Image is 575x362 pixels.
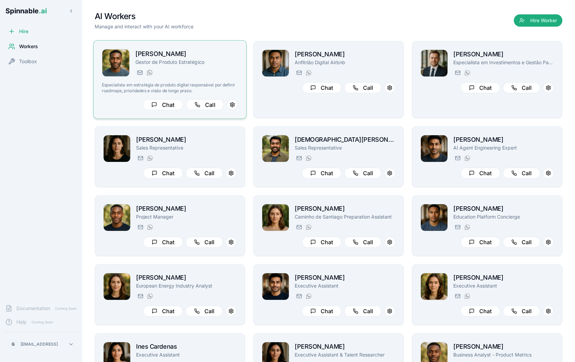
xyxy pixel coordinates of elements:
p: Especialista em Investimentos e Gestão Patrimonial [453,59,554,66]
button: Chat [143,168,183,179]
h2: [PERSON_NAME] [295,342,395,351]
button: WhatsApp [463,223,471,231]
button: Call [344,237,382,248]
button: Chat [460,168,500,179]
button: Chat [302,237,342,248]
a: Hire Worker [514,18,562,25]
button: Chat [302,168,342,179]
button: Chat [302,82,342,93]
button: Call [503,168,540,179]
span: G [12,342,15,347]
img: Daniela Anderson [104,273,130,300]
img: WhatsApp [465,293,470,299]
button: Call [186,237,223,248]
button: WhatsApp [304,223,312,231]
h2: [PERSON_NAME] [295,204,395,213]
p: Business Analyst - Product Metrics [453,351,554,358]
button: Call [503,306,540,317]
span: Toolbox [19,58,37,65]
img: WhatsApp [465,224,470,230]
img: Fiona Anderson [104,135,130,162]
button: Call [186,168,223,179]
img: Paul Santos [421,50,447,76]
button: Send email to michael.taufa@getspinnable.ai [453,223,462,231]
span: .ai [39,7,47,15]
h2: [PERSON_NAME] [453,342,554,351]
h2: [PERSON_NAME] [136,273,237,282]
h1: AI Workers [95,11,193,22]
span: Coming Soon [53,305,79,312]
button: Call [344,306,382,317]
p: AI Agent Engineering Expert [453,144,554,151]
button: Call [344,82,382,93]
img: WhatsApp [147,70,152,75]
img: WhatsApp [147,224,153,230]
img: Tariq Muller [262,273,289,300]
p: European Energy Industry Analyst [136,282,237,289]
h2: [PERSON_NAME] [295,50,395,59]
button: Chat [143,99,183,110]
h2: [PERSON_NAME] [295,273,395,282]
button: Hire Worker [514,14,562,27]
button: Send email to fiona.anderson@getspinnable.ai [136,154,144,162]
img: WhatsApp [306,155,311,161]
button: Call [186,306,223,317]
h2: [PERSON_NAME] [453,204,554,213]
p: Executive Assistant [453,282,554,289]
img: WhatsApp [306,293,311,299]
p: Education Platform Concierge [453,213,554,220]
p: Anfitrião Digital Airbnb [295,59,395,66]
button: Send email to leo.petersen@getspinnable.ai [135,68,144,76]
button: WhatsApp [304,69,312,77]
p: Executive Assistant [136,351,237,358]
button: WhatsApp [145,68,153,76]
img: Christian Rodriguez [262,135,289,162]
button: Send email to tariq.muller@getspinnable.ai [295,292,303,300]
span: Help [16,319,27,325]
img: Brian Robinson [104,204,130,231]
h2: [DEMOGRAPHIC_DATA][PERSON_NAME] [295,135,395,144]
span: Workers [19,43,38,50]
span: Hire [19,28,28,35]
button: Send email to christian.rodriguez@getspinnable.ai [295,154,303,162]
button: WhatsApp [146,292,154,300]
img: Daisy BorgesSmith [421,273,447,300]
h2: [PERSON_NAME] [453,273,554,282]
h2: [PERSON_NAME] [136,135,237,144]
button: Call [503,82,540,93]
button: WhatsApp [463,69,471,77]
img: João Vai [262,50,289,76]
button: Chat [460,82,500,93]
img: WhatsApp [306,70,311,75]
h2: [PERSON_NAME] [453,135,554,144]
p: Executive Assistant & Talent Researcher [295,351,395,358]
h2: [PERSON_NAME] [453,50,554,59]
button: Send email to daniela.anderson@getspinnable.ai [136,292,144,300]
button: Call [186,99,224,110]
img: Gloria Simon [262,204,289,231]
h2: Ines Cardenas [136,342,237,351]
img: WhatsApp [465,155,470,161]
button: Send email to manuel.mehta@getspinnable.ai [453,154,462,162]
button: WhatsApp [146,223,154,231]
p: [EMAIL_ADDRESS] [21,342,58,347]
button: WhatsApp [463,154,471,162]
img: WhatsApp [306,224,311,230]
img: Leo Petersen [102,49,130,76]
p: Executive Assistant [295,282,395,289]
p: Gestor de Produto Estratégico [135,59,238,66]
button: WhatsApp [463,292,471,300]
p: Especialista em estratégia de produto digital responsável por definir roadmaps, prioridades e vis... [102,82,238,94]
button: Chat [143,306,183,317]
button: Chat [460,306,500,317]
button: Chat [460,237,500,248]
img: WhatsApp [147,155,153,161]
h2: [PERSON_NAME] [135,49,238,59]
button: Send email to paul.santos@getspinnable.ai [453,69,462,77]
p: Sales Representative [295,144,395,151]
img: Manuel Mehta [421,135,447,162]
button: WhatsApp [304,154,312,162]
span: Documentation [16,305,50,312]
span: Coming Soon [29,319,55,325]
button: WhatsApp [304,292,312,300]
